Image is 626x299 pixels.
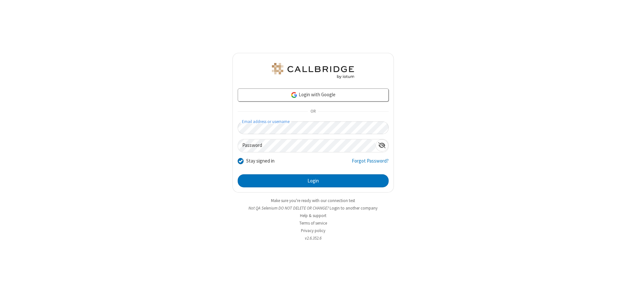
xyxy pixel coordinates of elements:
a: Login with Google [238,88,389,102]
a: Terms of service [299,220,327,226]
button: Login to another company [330,205,378,211]
a: Make sure you're ready with our connection test [271,198,355,203]
label: Stay signed in [246,157,275,165]
iframe: Chat [610,282,621,294]
div: Show password [376,139,388,151]
button: Login [238,174,389,187]
a: Privacy policy [301,228,325,233]
img: google-icon.png [291,91,298,99]
li: v2.6.352.6 [232,235,394,241]
span: OR [308,107,318,116]
input: Password [238,139,376,152]
li: Not QA Selenium DO NOT DELETE OR CHANGE? [232,205,394,211]
input: Email address or username [238,121,389,134]
img: QA Selenium DO NOT DELETE OR CHANGE [271,63,355,79]
a: Forgot Password? [352,157,389,170]
a: Help & support [300,213,326,218]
